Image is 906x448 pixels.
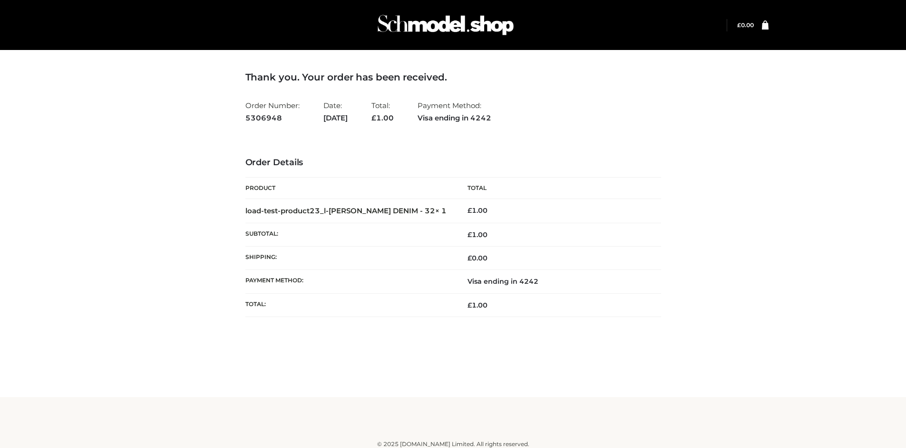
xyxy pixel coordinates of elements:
[245,158,661,168] h3: Order Details
[245,247,453,270] th: Shipping:
[468,301,472,309] span: £
[245,293,453,317] th: Total:
[468,230,472,239] span: £
[323,97,348,126] li: Date:
[737,21,754,29] bdi: 0.00
[371,97,394,126] li: Total:
[453,270,661,293] td: Visa ending in 4242
[245,223,453,246] th: Subtotal:
[245,270,453,293] th: Payment method:
[371,113,394,122] span: 1.00
[418,112,491,124] strong: Visa ending in 4242
[418,97,491,126] li: Payment Method:
[245,112,300,124] strong: 5306948
[245,206,447,215] strong: load-test-product23_l-[PERSON_NAME] DENIM - 32
[371,113,376,122] span: £
[468,230,487,239] span: 1.00
[468,206,487,215] bdi: 1.00
[245,97,300,126] li: Order Number:
[435,206,447,215] strong: × 1
[737,21,741,29] span: £
[468,206,472,215] span: £
[468,301,487,309] span: 1.00
[453,178,661,199] th: Total
[737,21,754,29] a: £0.00
[468,254,487,262] bdi: 0.00
[323,112,348,124] strong: [DATE]
[245,71,661,83] h3: Thank you. Your order has been received.
[245,178,453,199] th: Product
[468,254,472,262] span: £
[374,6,517,44] img: Schmodel Admin 964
